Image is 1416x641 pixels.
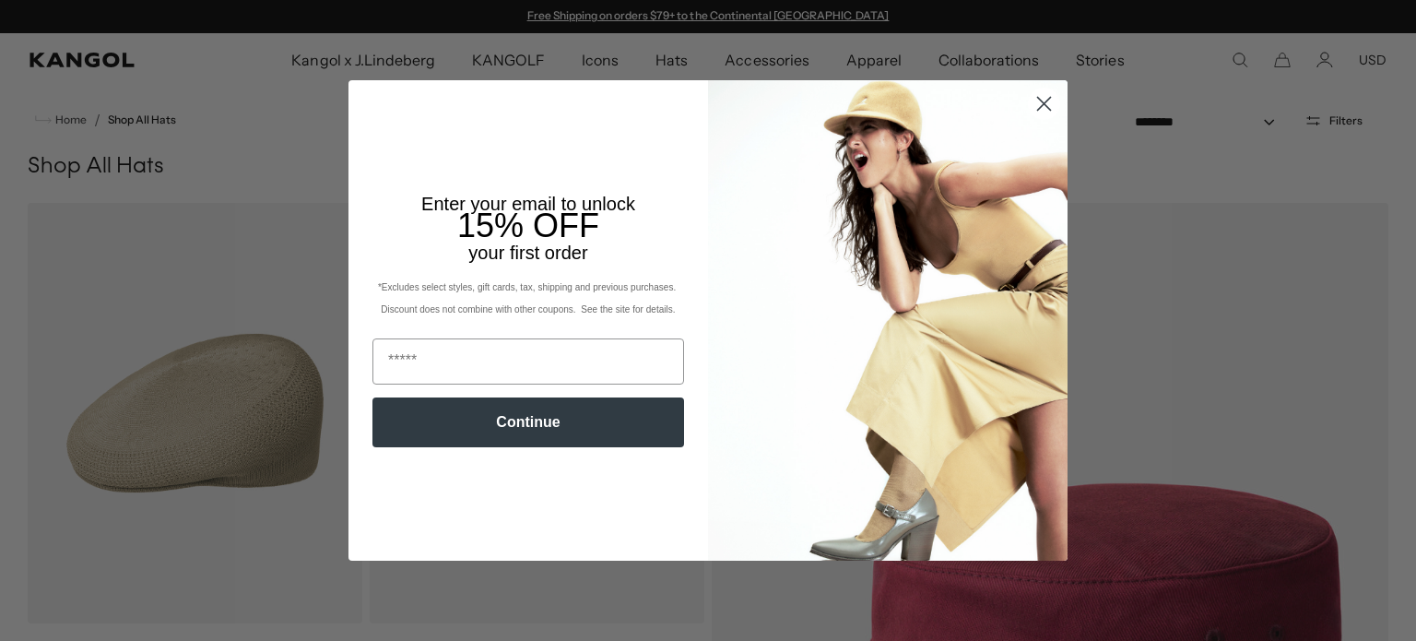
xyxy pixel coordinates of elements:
button: Continue [372,398,684,447]
span: your first order [468,243,587,263]
img: 93be19ad-e773-4382-80b9-c9d740c9197f.jpeg [708,80,1068,560]
button: Close dialog [1028,88,1060,120]
span: Enter your email to unlock [421,194,635,214]
input: Email [372,338,684,385]
span: 15% OFF [457,207,599,244]
span: *Excludes select styles, gift cards, tax, shipping and previous purchases. Discount does not comb... [378,282,678,315]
